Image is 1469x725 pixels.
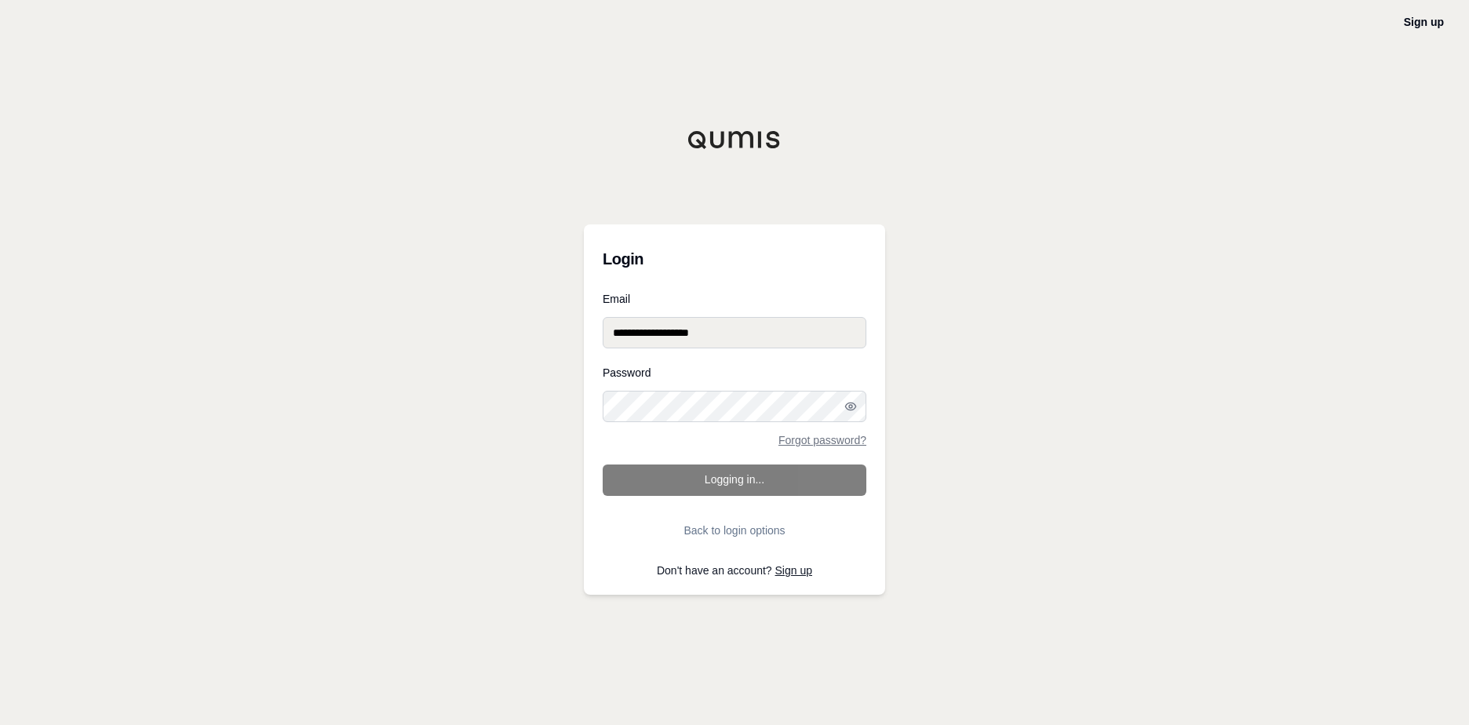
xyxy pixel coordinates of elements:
[603,243,866,275] h3: Login
[1404,16,1444,28] a: Sign up
[687,130,782,149] img: Qumis
[603,515,866,546] button: Back to login options
[775,564,812,577] a: Sign up
[603,293,866,304] label: Email
[603,565,866,576] p: Don't have an account?
[778,435,866,446] a: Forgot password?
[603,367,866,378] label: Password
